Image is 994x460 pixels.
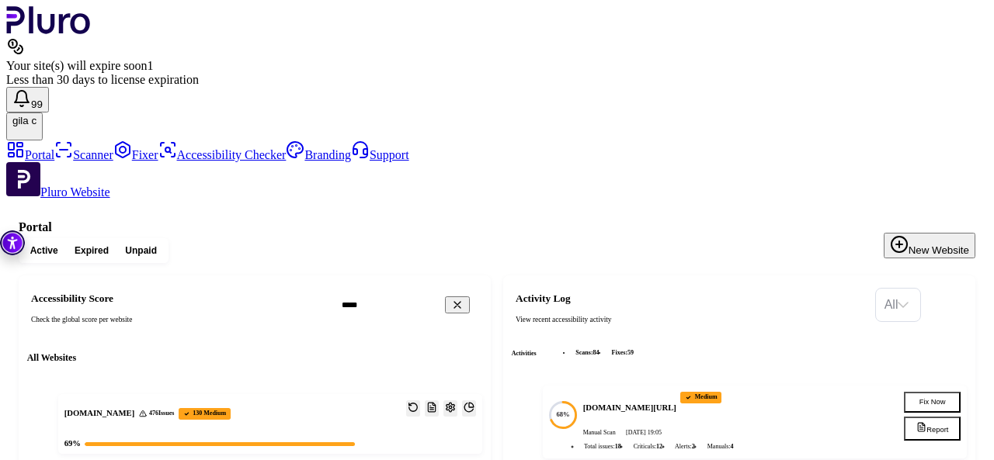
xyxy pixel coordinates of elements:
[875,288,922,322] div: Set sorting
[6,148,54,161] a: Portal
[117,241,165,260] button: Unpaid
[572,348,603,358] li: scans :
[583,429,888,438] div: Manual Scan [DATE] 19:05
[904,417,961,441] button: Report
[615,443,621,450] span: 18
[629,441,666,451] li: Criticals :
[462,400,477,417] button: Open website overview
[22,241,66,260] button: Active
[27,351,483,364] h3: All Websites
[516,292,867,305] h2: Activity Log
[64,408,135,420] h3: [DOMAIN_NAME]
[516,315,867,325] div: View recent accessibility activity
[445,296,470,313] button: Clear search field
[30,244,58,257] span: Active
[333,294,511,316] input: Search
[125,244,157,257] span: Unpaid
[179,408,231,420] div: 130 Medium
[66,241,116,260] button: Expired
[406,400,421,417] button: Reset the cache
[31,315,325,325] div: Check the global score per website
[583,403,676,414] h4: [DOMAIN_NAME][URL]
[425,400,440,417] button: Reports
[607,348,638,358] li: fixes :
[31,292,325,305] h2: Accessibility Score
[139,410,175,418] div: 476 Issues
[12,115,36,126] span: gila c
[113,148,158,161] a: Fixer
[512,342,968,365] div: Activities
[64,438,81,450] div: 69 %
[656,443,662,450] span: 12
[6,23,91,36] a: Logo
[627,349,634,356] span: 59
[556,410,569,418] text: 68%
[6,185,110,199] a: Open Pluro Website
[6,87,49,112] button: Open notifications, you have 125 new notifications
[6,112,43,140] button: gila cgila c
[884,233,975,258] button: New Website
[6,140,988,199] aside: Sidebar menu
[6,59,988,73] div: Your site(s) will expire soon
[147,59,153,72] span: 1
[31,99,43,110] span: 99
[75,244,109,257] span: Expired
[904,392,961,413] button: Fix Now
[671,441,699,451] li: Alerts :
[580,441,625,451] li: Total issues :
[286,148,351,161] a: Branding
[731,443,734,450] span: 4
[593,349,600,356] span: 84
[680,392,721,403] div: Medium
[351,148,409,161] a: Support
[703,441,737,451] li: Manuals :
[158,148,287,161] a: Accessibility Checker
[692,443,695,450] span: 2
[19,220,975,234] h1: Portal
[54,148,113,161] a: Scanner
[6,73,988,87] div: Less than 30 days to license expiration
[443,400,458,417] button: Open settings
